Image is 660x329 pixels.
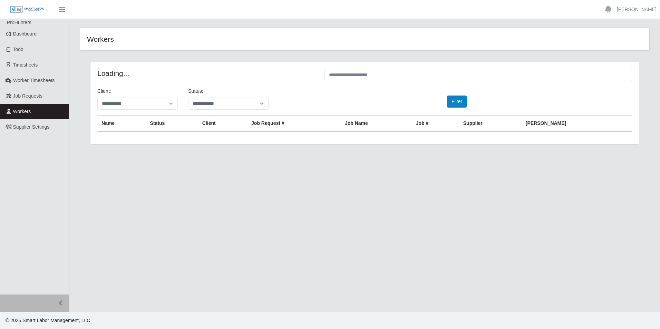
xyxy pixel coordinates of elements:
span: Todo [13,47,23,52]
span: Dashboard [13,31,37,37]
span: Timesheets [13,62,38,68]
th: Supplier [459,116,522,132]
span: Workers [13,109,31,114]
label: Client: [97,88,111,95]
span: Supplier Settings [13,124,50,130]
th: Status [146,116,198,132]
a: [PERSON_NAME] [617,6,657,13]
button: Filter [447,96,467,108]
span: © 2025 Smart Labor Management, LLC [6,318,90,323]
th: [PERSON_NAME] [522,116,632,132]
span: ProHunters [7,20,31,25]
span: Job Requests [13,93,43,99]
h4: Workers [87,35,312,43]
th: Job # [412,116,459,132]
th: Client [198,116,247,132]
th: Job Name [341,116,412,132]
th: Job Request # [247,116,341,132]
th: Name [97,116,146,132]
span: Worker Timesheets [13,78,55,83]
label: Status: [188,88,203,95]
h4: Loading... [97,69,314,78]
img: SLM Logo [10,6,44,13]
